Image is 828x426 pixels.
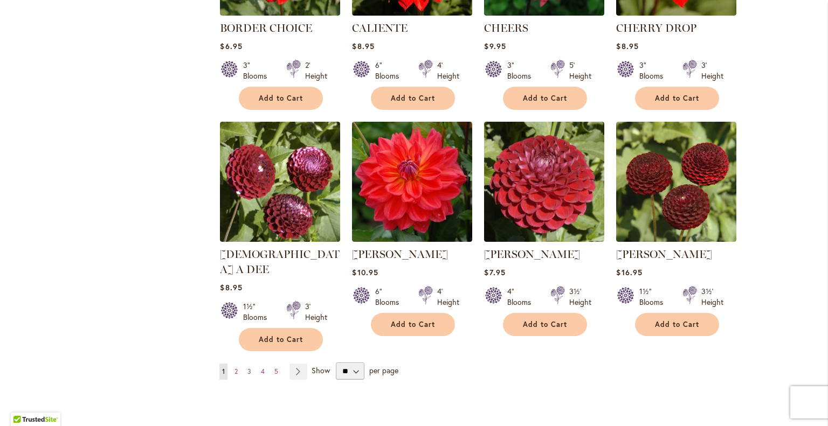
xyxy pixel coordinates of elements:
[312,365,330,375] span: Show
[507,286,537,308] div: 4" Blooms
[616,248,712,261] a: [PERSON_NAME]
[352,248,448,261] a: [PERSON_NAME]
[239,87,323,110] button: Add to Cart
[484,8,604,18] a: CHEERS
[616,122,736,242] img: CROSSFIELD EBONY
[371,87,455,110] button: Add to Cart
[243,60,273,81] div: 3" Blooms
[247,367,251,375] span: 3
[375,286,405,308] div: 6" Blooms
[484,234,604,244] a: CORNEL
[239,328,323,351] button: Add to Cart
[352,41,374,51] span: $8.95
[222,367,225,375] span: 1
[261,367,265,375] span: 4
[701,286,723,308] div: 3½' Height
[484,22,528,34] a: CHEERS
[503,87,587,110] button: Add to Cart
[220,248,340,276] a: [DEMOGRAPHIC_DATA] A DEE
[375,60,405,81] div: 6" Blooms
[259,335,303,344] span: Add to Cart
[635,87,719,110] button: Add to Cart
[245,364,254,380] a: 3
[352,122,472,242] img: COOPER BLAINE
[484,267,505,277] span: $7.95
[616,234,736,244] a: CROSSFIELD EBONY
[220,122,340,242] img: CHICK A DEE
[274,367,278,375] span: 5
[220,41,242,51] span: $6.95
[234,367,238,375] span: 2
[391,94,435,103] span: Add to Cart
[507,60,537,81] div: 3" Blooms
[523,320,567,329] span: Add to Cart
[484,248,580,261] a: [PERSON_NAME]
[8,388,38,418] iframe: Launch Accessibility Center
[635,313,719,336] button: Add to Cart
[569,60,591,81] div: 5' Height
[701,60,723,81] div: 3' Height
[220,22,312,34] a: BORDER CHOICE
[259,94,303,103] span: Add to Cart
[272,364,281,380] a: 5
[352,22,408,34] a: CALIENTE
[305,60,327,81] div: 2' Height
[369,365,398,375] span: per page
[220,234,340,244] a: CHICK A DEE
[484,41,506,51] span: $9.95
[258,364,267,380] a: 4
[484,122,604,242] img: CORNEL
[243,301,273,323] div: 1½" Blooms
[352,267,378,277] span: $10.95
[616,22,696,34] a: CHERRY DROP
[655,94,699,103] span: Add to Cart
[352,234,472,244] a: COOPER BLAINE
[232,364,240,380] a: 2
[569,286,591,308] div: 3½' Height
[616,41,638,51] span: $8.95
[616,267,642,277] span: $16.95
[503,313,587,336] button: Add to Cart
[352,8,472,18] a: CALIENTE
[639,60,670,81] div: 3" Blooms
[437,286,459,308] div: 4' Height
[371,313,455,336] button: Add to Cart
[655,320,699,329] span: Add to Cart
[391,320,435,329] span: Add to Cart
[523,94,567,103] span: Add to Cart
[639,286,670,308] div: 1½" Blooms
[220,8,340,18] a: BORDER CHOICE
[305,301,327,323] div: 3' Height
[616,8,736,18] a: CHERRY DROP
[220,282,242,292] span: $8.95
[437,60,459,81] div: 4' Height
